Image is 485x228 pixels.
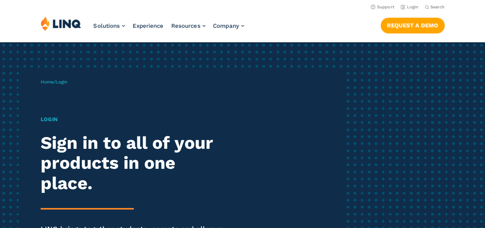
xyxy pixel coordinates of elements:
[41,16,81,31] img: LINQ | K‑12 Software
[425,4,445,10] button: Open Search Bar
[171,22,201,29] span: Resources
[401,5,419,10] a: Login
[41,115,227,123] h1: Login
[213,22,239,29] span: Company
[213,22,244,29] a: Company
[41,133,227,194] h2: Sign in to all of your products in one place.
[41,79,67,85] span: /
[56,79,67,85] span: Login
[94,22,125,29] a: Solutions
[381,16,445,33] nav: Button Navigation
[94,22,120,29] span: Solutions
[381,18,445,33] a: Request a Demo
[371,5,395,10] a: Support
[133,22,164,29] a: Experience
[431,5,445,10] span: Search
[41,79,54,85] a: Home
[171,22,206,29] a: Resources
[94,16,244,42] nav: Primary Navigation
